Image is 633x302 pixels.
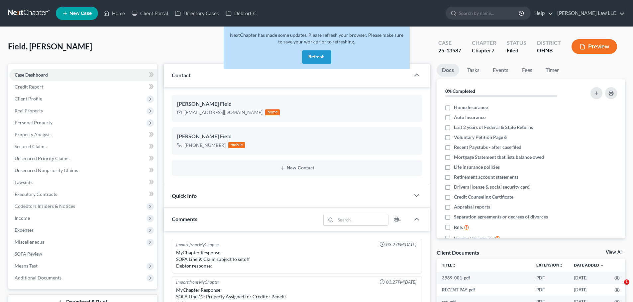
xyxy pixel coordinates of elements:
span: Credit Report [15,84,43,90]
i: expand_more [600,264,604,268]
td: [DATE] [569,284,609,296]
span: Executory Contracts [15,191,57,197]
div: Status [507,39,526,47]
td: PDF [531,272,569,284]
span: New Case [69,11,92,16]
div: mobile [228,142,245,148]
span: Retirement account statements [454,174,518,180]
span: Separation agreements or decrees of divorces [454,213,548,220]
div: OHNB [537,47,561,54]
span: Real Property [15,108,43,113]
i: unfold_more [452,264,456,268]
a: Tasks [462,64,485,77]
span: Bills [454,224,463,231]
div: Chapter [472,39,496,47]
a: View All [606,250,622,255]
td: PDF [531,284,569,296]
span: Auto Insurance [454,114,485,121]
a: Docs [437,64,459,77]
a: [PERSON_NAME] Law LLC [554,7,625,19]
a: Titleunfold_more [442,263,456,268]
div: MyChapter Response: SOFA Line 9: Claim subject to setoff Debtor response: [176,249,418,269]
span: 1 [624,279,629,285]
a: Secured Claims [9,141,157,152]
span: Codebtors Insiders & Notices [15,203,75,209]
span: 03:27PM[DATE] [386,242,416,248]
span: Unsecured Nonpriority Claims [15,167,78,173]
span: NextChapter has made some updates. Please refresh your browser. Please make sure to save your wor... [230,32,403,44]
span: Income Documents [454,235,494,242]
a: Lawsuits [9,176,157,188]
a: Help [531,7,553,19]
strong: 0% Completed [445,88,475,94]
span: Recent Paystubs - after case filed [454,144,521,151]
span: 03:27PM[DATE] [386,279,416,285]
span: Credit Counseling Certificate [454,194,513,200]
span: Last 2 years of Federal & State Returns [454,124,533,131]
div: Chapter [472,47,496,54]
i: unfold_more [559,264,563,268]
span: Miscellaneous [15,239,44,245]
span: Personal Property [15,120,53,125]
span: Secured Claims [15,144,47,149]
a: Date Added expand_more [574,263,604,268]
span: 7 [491,47,494,53]
a: Home [100,7,128,19]
span: Client Profile [15,96,42,101]
td: RECENT PAY-pdf [437,284,531,296]
span: Drivers license & social security card [454,184,530,190]
span: Voluntary Petition Page 6 [454,134,507,141]
a: DebtorCC [222,7,260,19]
span: SOFA Review [15,251,42,257]
span: Income [15,215,30,221]
a: Client Portal [128,7,171,19]
span: Field, [PERSON_NAME] [8,41,92,51]
a: Executory Contracts [9,188,157,200]
div: Client Documents [437,249,479,256]
span: Means Test [15,263,38,269]
a: Credit Report [9,81,157,93]
button: Preview [572,39,617,54]
span: Appraisal reports [454,204,490,210]
div: District [537,39,561,47]
a: Events [487,64,514,77]
a: Timer [540,64,564,77]
a: Case Dashboard [9,69,157,81]
span: Expenses [15,227,34,233]
button: Refresh [302,50,331,64]
div: Import from MyChapter [176,279,219,285]
input: Search by name... [459,7,520,19]
span: Unsecured Priority Claims [15,155,69,161]
span: Additional Documents [15,275,61,280]
a: Fees [516,64,538,77]
span: Lawsuits [15,179,33,185]
div: [EMAIL_ADDRESS][DOMAIN_NAME] [184,109,263,116]
span: Property Analysis [15,132,52,137]
span: Quick Info [172,193,197,199]
span: Case Dashboard [15,72,48,78]
a: Directory Cases [171,7,222,19]
a: Property Analysis [9,129,157,141]
span: Contact [172,72,191,78]
div: home [265,109,280,115]
a: Unsecured Priority Claims [9,152,157,164]
iframe: Intercom live chat [610,279,626,295]
a: SOFA Review [9,248,157,260]
a: Extensionunfold_more [536,263,563,268]
td: 3989_001-pdf [437,272,531,284]
div: [PERSON_NAME] Field [177,100,417,108]
a: Unsecured Nonpriority Claims [9,164,157,176]
td: [DATE] [569,272,609,284]
input: Search... [336,214,388,225]
span: Life insurance policies [454,164,500,170]
div: Import from MyChapter [176,242,219,248]
div: Case [438,39,461,47]
div: [PERSON_NAME] Field [177,133,417,141]
div: Filed [507,47,526,54]
button: New Contact [177,165,417,171]
div: 25-13587 [438,47,461,54]
span: Mortgage Statement that lists balance owed [454,154,544,160]
div: [PHONE_NUMBER] [184,142,226,149]
span: Home Insurance [454,104,488,111]
span: Comments [172,216,197,222]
